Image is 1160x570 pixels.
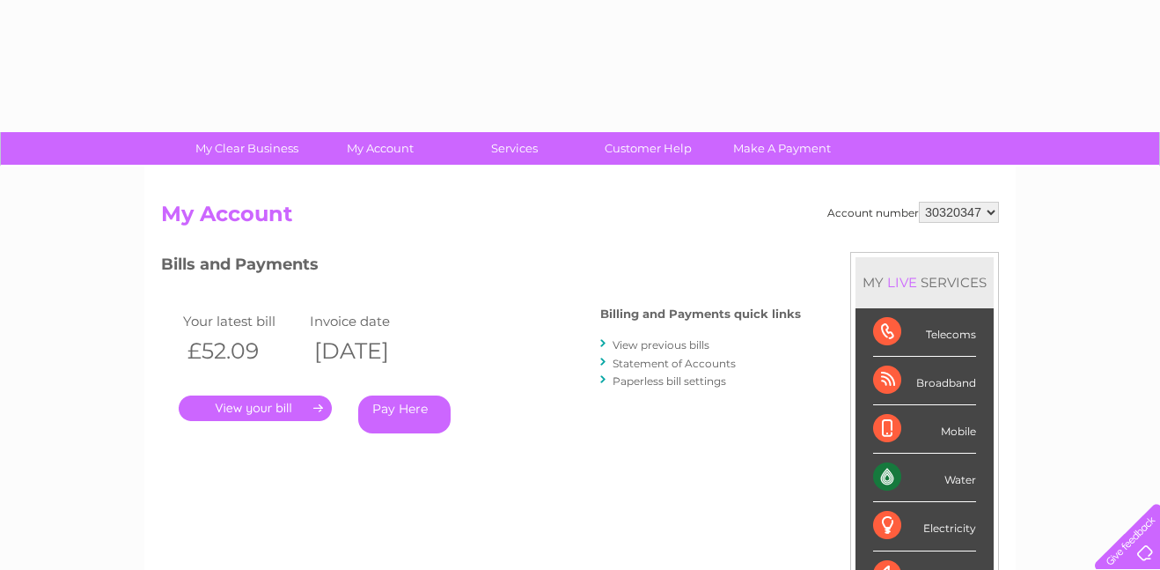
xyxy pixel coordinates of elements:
a: My Account [308,132,453,165]
a: Customer Help [576,132,721,165]
div: Telecoms [873,308,976,357]
th: [DATE] [305,333,432,369]
th: £52.09 [179,333,305,369]
div: Water [873,454,976,502]
a: Make A Payment [709,132,855,165]
td: Your latest bill [179,309,305,333]
a: . [179,396,332,421]
div: Electricity [873,502,976,551]
td: Invoice date [305,309,432,333]
div: Account number [827,202,999,223]
a: Services [442,132,587,165]
h3: Bills and Payments [161,252,801,283]
a: Paperless bill settings [613,374,726,388]
a: Pay Here [358,396,451,433]
div: MY SERVICES [855,257,994,307]
h2: My Account [161,202,999,235]
a: Statement of Accounts [613,357,736,370]
div: Broadband [873,357,976,405]
h4: Billing and Payments quick links [600,307,801,321]
a: View previous bills [613,338,709,352]
div: Mobile [873,405,976,454]
div: LIVE [884,274,921,291]
a: My Clear Business [174,132,319,165]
